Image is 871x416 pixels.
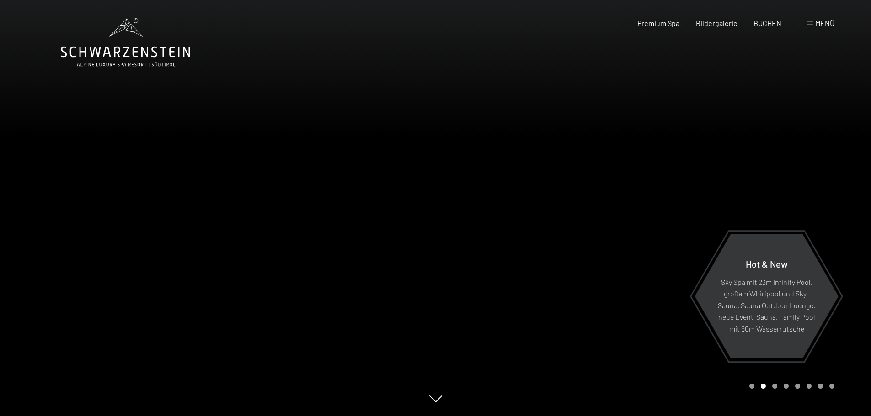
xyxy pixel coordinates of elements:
[749,384,754,389] div: Carousel Page 1
[772,384,777,389] div: Carousel Page 3
[807,384,812,389] div: Carousel Page 6
[795,384,800,389] div: Carousel Page 5
[717,276,816,334] p: Sky Spa mit 23m Infinity Pool, großem Whirlpool und Sky-Sauna, Sauna Outdoor Lounge, neue Event-S...
[829,384,834,389] div: Carousel Page 8
[746,384,834,389] div: Carousel Pagination
[815,19,834,27] span: Menü
[696,19,737,27] a: Bildergalerie
[694,233,839,359] a: Hot & New Sky Spa mit 23m Infinity Pool, großem Whirlpool und Sky-Sauna, Sauna Outdoor Lounge, ne...
[753,19,781,27] a: BUCHEN
[818,384,823,389] div: Carousel Page 7
[784,384,789,389] div: Carousel Page 4
[761,384,766,389] div: Carousel Page 2 (Current Slide)
[746,258,788,269] span: Hot & New
[637,19,679,27] a: Premium Spa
